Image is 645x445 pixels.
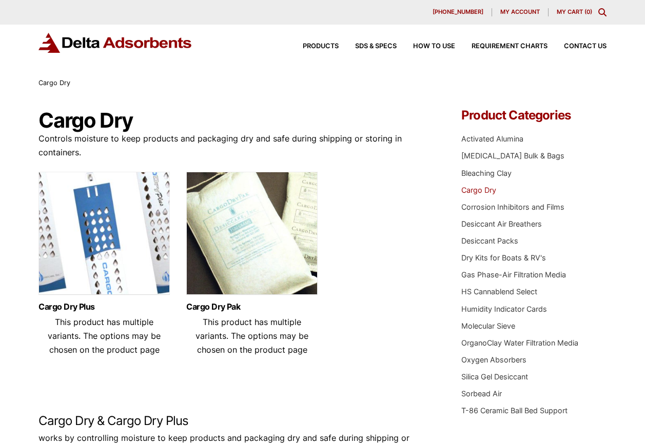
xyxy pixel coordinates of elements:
a: HS Cannablend Select [461,287,537,296]
a: Corrosion Inhibitors and Films [461,203,564,211]
span: 0 [587,8,590,15]
span: Cargo Dry [38,79,70,87]
a: Cargo Dry Pak [186,302,318,311]
span: Contact Us [564,43,607,50]
a: SDS & SPECS [339,43,397,50]
a: Oxygen Absorbers [461,355,526,364]
div: Toggle Modal Content [598,8,607,16]
a: Humidity Indicator Cards [461,305,547,313]
a: Desiccant Air Breathers [461,219,542,228]
h1: Cargo Dry [38,109,433,132]
a: [MEDICAL_DATA] Bulk & Bags [461,151,564,160]
a: My Cart (0) [557,8,592,15]
a: Contact Us [548,43,607,50]
a: T-86 Ceramic Ball Bed Support [461,406,568,415]
span: How to Use [413,43,455,50]
a: Activated Alumina [461,134,523,143]
span: Products [303,43,339,50]
span: My account [500,9,540,15]
a: Sorbead Air [461,389,502,398]
h2: Cargo Dry & Cargo Dry Plus [38,414,433,429]
a: Cargo Dry [461,186,496,194]
a: Products [286,43,339,50]
img: Delta Adsorbents [38,33,192,53]
span: Requirement Charts [472,43,548,50]
a: Molecular Sieve [461,321,515,330]
a: How to Use [397,43,455,50]
a: Cargo Dry Plus [38,302,170,311]
a: Bleaching Clay [461,169,512,177]
a: [PHONE_NUMBER] [424,8,492,16]
a: Gas Phase-Air Filtration Media [461,270,566,279]
span: SDS & SPECS [355,43,397,50]
a: OrganoClay Water Filtration Media [461,338,578,347]
span: This product has multiple variants. The options may be chosen on the product page [48,317,161,355]
a: Dry Kits for Boats & RV's [461,253,546,262]
p: Controls moisture to keep products and packaging dry and safe during shipping or storing in conta... [38,132,433,159]
a: My account [492,8,549,16]
span: This product has multiple variants. The options may be chosen on the product page [196,317,308,355]
a: Requirement Charts [455,43,548,50]
a: Silica Gel Desiccant [461,372,528,381]
span: [PHONE_NUMBER] [433,9,483,15]
h4: Product Categories [461,109,606,122]
a: Desiccant Packs [461,236,518,245]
